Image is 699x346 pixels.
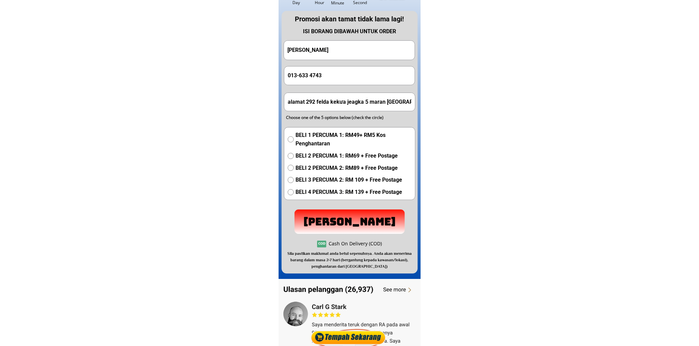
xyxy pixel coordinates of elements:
input: Your Full Name/ Nama Penuh [286,41,413,60]
span: BELI 2 PERCUMA 1: RM69 + Free Postage [296,151,412,160]
span: BELI 2 PERCUMA 2: RM89 + Free Postage [296,164,412,172]
div: ISI BORANG DIBAWAH UNTUK ORDER [282,27,417,36]
span: BELI 4 PERCUMA 3: RM 139 + Free Postage [296,188,412,197]
input: Phone Number/ Nombor Telefon [286,66,413,84]
span: BELI 1 PERCUMA 1: RM49+ RM5 Kos Penghantaran [296,131,412,148]
div: Cash On Delivery (COD) [329,240,382,247]
p: [PERSON_NAME] [293,209,406,234]
h3: Sila pastikan maklumat anda betul sepenuhnya. Anda akan menerima barang dalam masa 2-7 hari (berg... [284,250,415,270]
div: Promosi akan tamat tidak lama lagi! [282,14,417,24]
h3: COD [317,241,326,246]
input: Address(Ex: 52 Jalan Wirawati 7, Maluri, 55100 Kuala Lumpur) [286,93,413,111]
div: Choose one of the 5 options below (check the circle) [286,114,400,121]
span: BELI 3 PERCUMA 2: RM 109 + Free Postage [296,176,412,184]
